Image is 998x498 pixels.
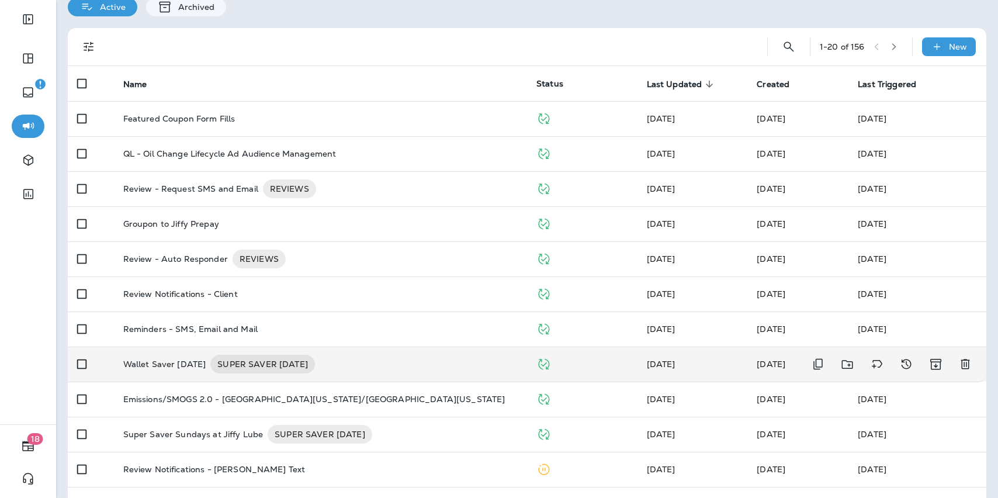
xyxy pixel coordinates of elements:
span: Published [536,253,551,263]
p: Groupon to Jiffy Prepay [123,219,219,229]
span: Published [536,182,551,193]
span: SUPER SAVER [DATE] [268,428,372,440]
button: Filters [77,35,101,58]
div: REVIEWS [263,179,316,198]
span: Unknown [757,394,785,404]
td: [DATE] [848,417,986,452]
span: Last Triggered [858,79,931,89]
p: Archived [172,2,214,12]
span: Published [536,323,551,333]
p: Review - Request SMS and Email [123,179,258,198]
td: [DATE] [848,101,986,136]
span: Jennifer Welch [647,464,675,475]
div: 1 - 20 of 156 [820,42,865,51]
span: Shire Marketing [647,324,675,334]
span: REVIEWS [233,253,286,265]
span: 18 [27,433,43,445]
button: Add tags [865,352,889,376]
span: Shire Marketing [757,359,785,369]
button: View Changelog [895,352,918,376]
p: Featured Coupon Form Fills [123,114,235,123]
span: Shire Marketing [647,429,675,440]
span: Published [536,288,551,298]
span: Published [536,393,551,403]
span: Name [123,79,147,89]
span: Shire Marketing [757,289,785,299]
button: Expand Sidebar [12,8,44,31]
span: Created [757,79,805,89]
span: Published [536,112,551,123]
p: Review Notifications - Client [123,289,238,299]
p: Emissions/SMOGS 2.0 - [GEOGRAPHIC_DATA][US_STATE]/[GEOGRAPHIC_DATA][US_STATE] [123,395,505,404]
p: Reminders - SMS, Email and Mail [123,324,258,334]
td: [DATE] [848,452,986,487]
span: Jennifer Welch [757,254,785,264]
span: Jennifer Welch [757,184,785,194]
span: REVIEWS [263,183,316,195]
span: Shire Marketing [757,219,785,229]
span: Shire Marketing [757,324,785,334]
button: Delete [954,352,977,376]
button: Move to folder [836,352,860,376]
p: Super Saver Sundays at Jiffy Lube [123,425,264,444]
span: Published [536,217,551,228]
span: Published [536,147,551,158]
div: SUPER SAVER [DATE] [210,355,315,373]
span: Shire Marketing [757,429,785,440]
p: QL - Oil Change Lifecycle Ad Audience Management [123,149,337,158]
span: SUPER SAVER [DATE] [210,358,315,370]
span: Shire Marketing [647,359,675,369]
td: [DATE] [848,241,986,276]
span: Jennifer Welch [647,289,675,299]
span: Shire Marketing [647,113,675,124]
span: Last Updated [647,79,702,89]
p: Review - Auto Responder [123,250,228,268]
span: Unknown [757,148,785,159]
button: Archive [924,352,948,376]
p: New [949,42,967,51]
span: Developer Integrations [647,184,675,194]
span: Last Updated [647,79,718,89]
td: [DATE] [848,136,986,171]
div: SUPER SAVER [DATE] [268,425,372,444]
td: [DATE] [848,382,986,417]
span: Published [536,428,551,438]
button: Search Journeys [777,35,801,58]
span: Shire Marketing [647,254,675,264]
td: [DATE] [848,312,986,347]
span: Status [536,78,563,89]
td: [DATE] [848,171,986,206]
span: Shire Marketing [757,113,785,124]
span: Unknown [647,394,675,404]
td: [DATE] [848,276,986,312]
button: 18 [12,434,44,458]
span: Paused [536,463,551,473]
p: Review Notifications - [PERSON_NAME] Text [123,465,306,474]
span: Shire Marketing [647,219,675,229]
span: Published [536,358,551,368]
div: REVIEWS [233,250,286,268]
span: Name [123,79,162,89]
p: Wallet Saver [DATE] [123,355,206,373]
span: Created [757,79,789,89]
span: Developer Integrations [647,148,675,159]
span: Last Triggered [858,79,916,89]
td: [DATE] [848,206,986,241]
span: Jennifer Welch [757,464,785,475]
button: Duplicate [806,352,830,376]
p: Active [94,2,126,12]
